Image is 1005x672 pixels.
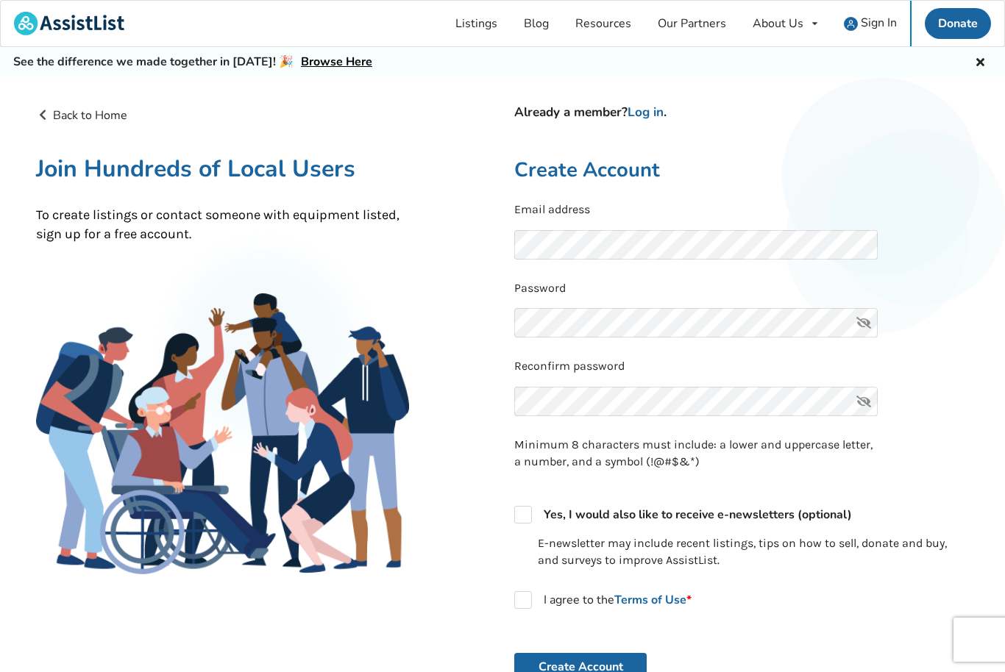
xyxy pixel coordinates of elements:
img: Family Gathering [36,293,409,574]
a: Browse Here [301,54,372,70]
p: Email address [514,201,969,218]
p: Minimum 8 characters must include: a lower and uppercase letter, a number, and a symbol (!@#$&*) [514,437,878,471]
p: Password [514,280,969,297]
p: Reconfirm password [514,358,969,375]
a: Back to Home [36,107,127,124]
a: Resources [562,1,644,46]
a: Listings [442,1,511,46]
span: Sign In [861,15,897,31]
label: I agree to the [514,591,692,609]
a: Our Partners [644,1,739,46]
h1: Join Hundreds of Local Users [36,154,409,184]
p: E-newsletter may include recent listings, tips on how to sell, donate and buy, and surveys to imp... [538,535,969,569]
div: About Us [753,18,803,29]
h4: Already a member? . [514,104,969,121]
h2: Create Account [514,157,969,183]
img: assistlist-logo [14,12,124,35]
a: Donate [925,8,991,39]
img: user icon [844,17,858,31]
a: user icon Sign In [831,1,910,46]
a: Log in [628,104,664,121]
a: Blog [511,1,562,46]
a: Terms of Use* [614,592,692,608]
h5: See the difference we made together in [DATE]! 🎉 [13,54,372,70]
strong: Yes, I would also like to receive e-newsletters (optional) [544,507,852,523]
p: To create listings or contact someone with equipment listed, sign up for a free account. [36,206,409,243]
